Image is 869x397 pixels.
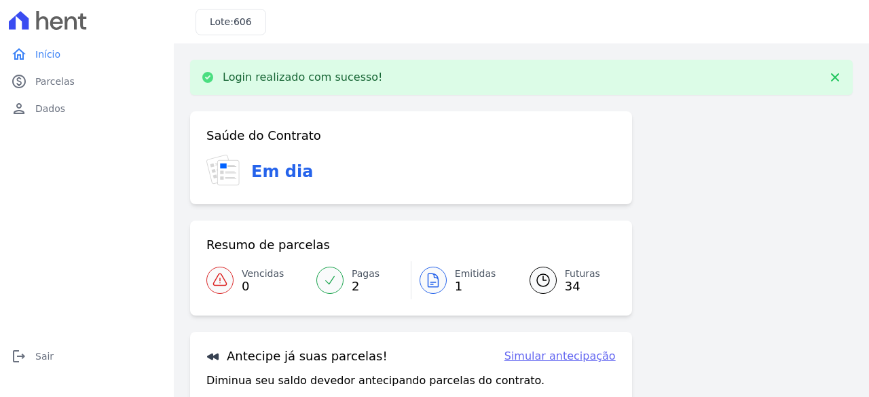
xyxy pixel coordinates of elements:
a: logoutSair [5,343,168,370]
span: 2 [352,281,380,292]
h3: Saúde do Contrato [206,128,321,144]
a: Pagas 2 [308,261,411,299]
span: Futuras [565,267,600,281]
a: Vencidas 0 [206,261,308,299]
p: Login realizado com sucesso! [223,71,383,84]
a: paidParcelas [5,68,168,95]
span: 606 [234,16,252,27]
span: Início [35,48,60,61]
h3: Resumo de parcelas [206,237,330,253]
a: Emitidas 1 [411,261,513,299]
h3: Antecipe já suas parcelas! [206,348,388,364]
i: home [11,46,27,62]
span: Parcelas [35,75,75,88]
span: 34 [565,281,600,292]
span: Dados [35,102,65,115]
i: paid [11,73,27,90]
span: Emitidas [455,267,496,281]
a: personDados [5,95,168,122]
i: person [11,100,27,117]
a: homeInício [5,41,168,68]
a: Simular antecipação [504,348,616,364]
h3: Em dia [251,159,313,184]
a: Futuras 34 [513,261,616,299]
p: Diminua seu saldo devedor antecipando parcelas do contrato. [206,373,544,389]
span: Pagas [352,267,380,281]
i: logout [11,348,27,364]
span: 1 [455,281,496,292]
span: Sair [35,349,54,363]
h3: Lote: [210,15,252,29]
span: 0 [242,281,284,292]
span: Vencidas [242,267,284,281]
